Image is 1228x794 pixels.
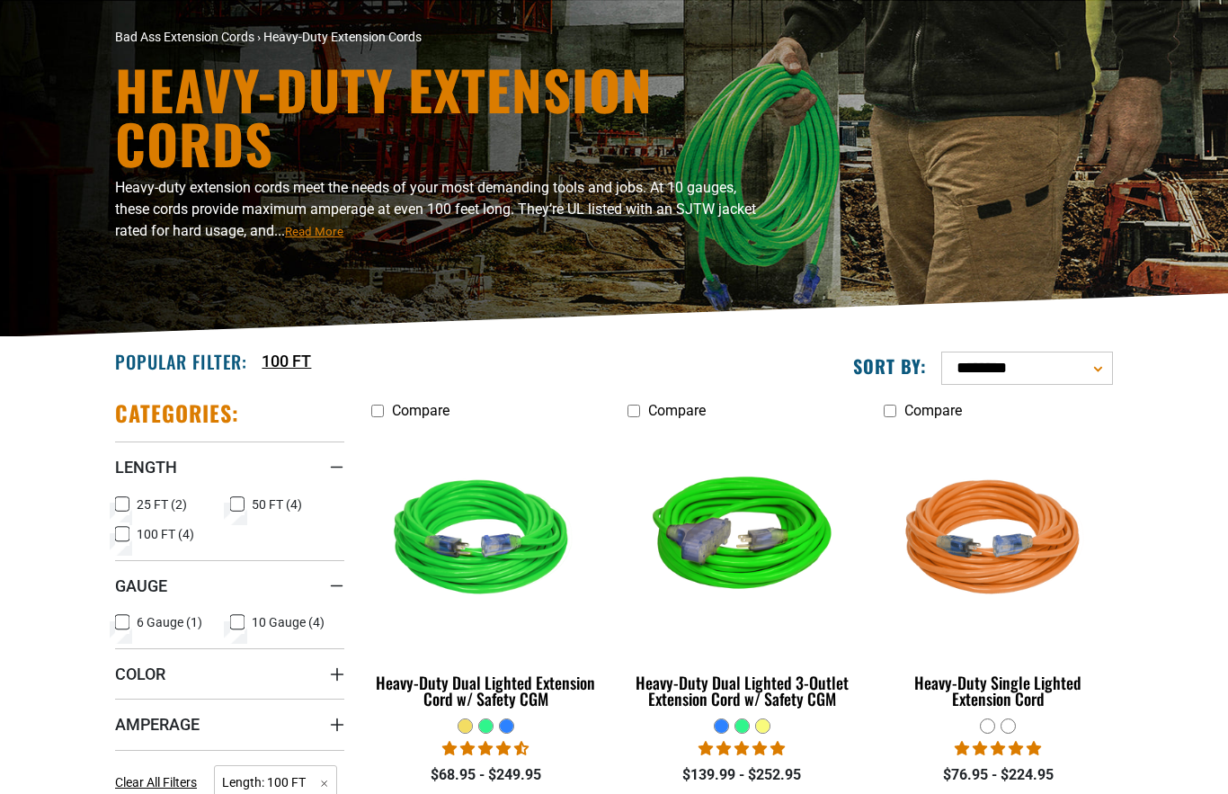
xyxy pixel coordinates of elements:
a: Clear All Filters [115,773,204,792]
h2: Categories: [115,399,239,427]
h1: Heavy-Duty Extension Cords [115,62,771,170]
span: Heavy-duty extension cords meet the needs of your most demanding tools and jobs. At 10 gauges, th... [115,179,756,239]
summary: Length [115,442,344,492]
span: 4.64 stars [442,740,529,757]
span: 4.92 stars [699,740,785,757]
span: Compare [904,402,962,419]
span: › [257,30,261,44]
span: Length [115,457,177,477]
div: Heavy-Duty Dual Lighted 3-Outlet Extension Cord w/ Safety CGM [627,674,857,707]
span: 25 FT (2) [137,498,187,511]
summary: Color [115,648,344,699]
span: Read More [285,225,343,238]
span: Clear All Filters [115,775,197,790]
span: 10 Gauge (4) [252,616,325,629]
span: Heavy-Duty Extension Cords [263,30,422,44]
div: $76.95 - $224.95 [884,764,1113,786]
summary: Amperage [115,699,344,749]
img: green [373,437,600,644]
span: 6 Gauge (1) [137,616,202,629]
span: 100 FT (4) [137,528,194,540]
a: orange Heavy-Duty Single Lighted Extension Cord [884,428,1113,718]
label: Sort by: [853,354,927,378]
img: orange [885,437,1111,644]
a: neon green Heavy-Duty Dual Lighted 3-Outlet Extension Cord w/ Safety CGM [627,428,857,718]
a: 100 FT [262,349,311,373]
span: Amperage [115,714,200,735]
img: neon green [628,437,855,644]
nav: breadcrumbs [115,28,771,47]
span: Compare [648,402,706,419]
span: 5.00 stars [955,740,1041,757]
div: $139.99 - $252.95 [627,764,857,786]
span: Color [115,664,165,684]
h2: Popular Filter: [115,350,247,373]
span: 50 FT (4) [252,498,302,511]
div: $68.95 - $249.95 [371,764,601,786]
summary: Gauge [115,560,344,611]
div: Heavy-Duty Dual Lighted Extension Cord w/ Safety CGM [371,674,601,707]
div: Heavy-Duty Single Lighted Extension Cord [884,674,1113,707]
a: green Heavy-Duty Dual Lighted Extension Cord w/ Safety CGM [371,428,601,718]
a: Length: 100 FT [214,773,337,790]
span: Gauge [115,575,167,596]
span: Compare [392,402,449,419]
a: Bad Ass Extension Cords [115,30,254,44]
